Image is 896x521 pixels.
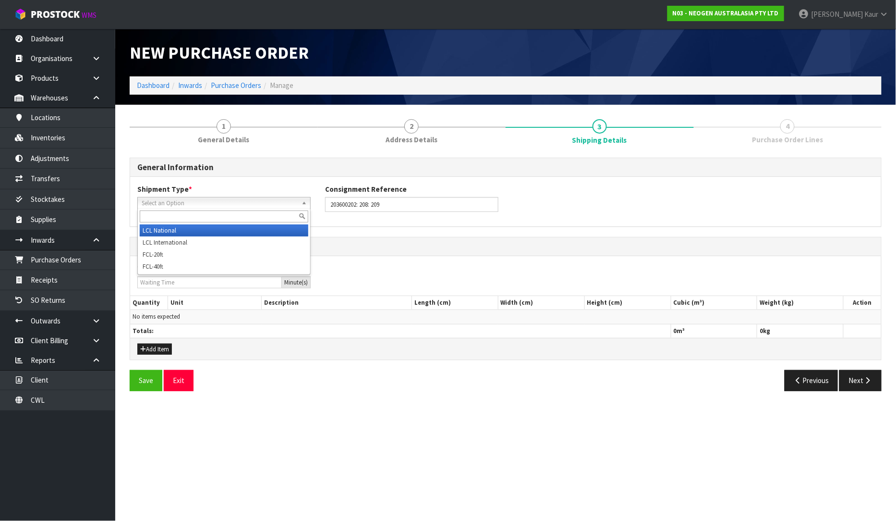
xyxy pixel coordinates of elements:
li: FCL-40ft [140,260,308,273]
li: FCL-20ft [140,248,308,260]
span: [PERSON_NAME] [811,10,863,19]
button: Next [839,370,882,391]
th: Quantity [130,296,168,310]
th: Cubic (m³) [671,296,757,310]
a: Purchase Orders [211,81,261,90]
span: ProStock [31,8,80,21]
th: Width (cm) [498,296,584,310]
span: 0 [760,327,763,335]
input: Waiting Time [137,276,282,288]
label: Consignment Reference [325,184,407,194]
th: Unit [168,296,262,310]
span: Address Details [386,135,437,145]
th: Action [844,296,881,310]
label: Shipment Type [137,184,192,194]
span: Kaur [864,10,878,19]
li: LCL International [140,236,308,248]
th: Height (cm) [584,296,671,310]
button: Previous [785,370,838,391]
td: No items expected [130,310,881,324]
div: Minute(s) [282,276,311,288]
li: LCL National [140,224,308,236]
th: Totals: [130,324,671,338]
th: kg [757,324,844,338]
span: Manage [270,81,293,90]
th: Description [262,296,412,310]
a: N03 - NEOGEN AUSTRALASIA PTY LTD [667,6,784,21]
span: 2 [404,119,419,134]
span: Shipping Details [130,150,882,398]
button: Save [130,370,162,391]
span: New Purchase Order [130,42,309,63]
small: WMS [82,11,97,20]
a: Inwards [178,81,202,90]
span: 1 [217,119,231,134]
span: Shipping Details [572,135,627,145]
a: Dashboard [137,81,170,90]
th: m³ [671,324,757,338]
h3: Shipment Expected [137,242,874,251]
span: General Details [198,135,249,145]
img: cube-alt.png [14,8,26,20]
span: 4 [780,119,795,134]
strong: N03 - NEOGEN AUSTRALASIA PTY LTD [673,9,779,17]
span: 3 [593,119,607,134]
span: Purchase Order Lines [752,135,823,145]
th: Weight (kg) [757,296,844,310]
h3: General Information [137,163,874,172]
span: 0 [674,327,677,335]
th: Length (cm) [412,296,498,310]
button: Add Item [137,344,172,355]
span: Select an Option [142,198,298,209]
button: Exit [164,370,194,391]
input: Consignment Reference [325,197,498,212]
